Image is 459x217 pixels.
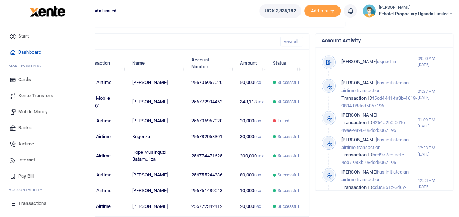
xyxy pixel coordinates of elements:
[29,8,65,14] a: logo-small logo-large logo-large
[254,205,261,209] small: UGX
[18,92,53,99] span: Xente Transfers
[6,44,89,60] a: Dashboard
[259,4,301,18] a: UGX 2,835,182
[341,111,417,134] p: 4254c2b0-0d1e-49ae-9890-08ddd5067196
[363,4,453,18] a: profile-user [PERSON_NAME] Echotel Proprietary Uganda Limited
[341,120,372,125] span: Transaction ID
[6,104,89,120] a: Mobile Money
[341,95,372,101] span: Transaction ID
[418,178,447,190] small: 12:53 PM [DATE]
[277,118,290,124] span: Failed
[304,5,341,17] span: Add money
[6,120,89,136] a: Banks
[257,100,264,104] small: UGX
[6,168,89,184] a: Pay Bill
[6,136,89,152] a: Airtime
[18,33,29,40] span: Start
[187,129,236,145] td: 256782053301
[257,154,264,158] small: UGX
[341,169,376,175] span: [PERSON_NAME]
[6,60,89,72] li: M
[6,184,89,195] li: Ac
[379,11,453,17] span: Echotel Proprietary Uganda Limited
[187,145,236,167] td: 256774471625
[254,119,261,123] small: UGX
[277,133,299,140] span: Successful
[80,129,128,145] td: MTN Airtime
[236,199,268,214] td: 20,000
[277,152,299,159] span: Successful
[254,189,261,193] small: UGX
[80,183,128,199] td: Airtel Airtime
[236,91,268,113] td: 343,118
[80,52,128,75] th: Transaction: activate to sort column ascending
[6,195,89,212] a: Transactions
[128,145,187,167] td: Hope Musinguzi Batamuliza
[304,5,341,17] li: Toup your wallet
[341,112,376,118] span: [PERSON_NAME]
[283,209,291,217] button: Close
[280,37,303,46] a: View all
[341,136,417,167] p: has initiated an airtime transaction bcd977cd-acfc-4eb7-988b-08ddd5067196
[187,75,236,91] td: 256705957020
[236,167,268,183] td: 80,000
[304,8,341,13] a: Add money
[256,4,304,18] li: Wallet ballance
[277,203,299,210] span: Successful
[128,91,187,113] td: [PERSON_NAME]
[6,72,89,88] a: Cards
[80,91,128,113] td: MTN Mobile Money
[6,88,89,104] a: Xente Transfers
[254,173,261,177] small: UGX
[277,79,299,86] span: Successful
[18,200,46,207] span: Transactions
[128,183,187,199] td: [PERSON_NAME]
[6,28,89,44] a: Start
[341,152,372,157] span: Transaction ID
[187,167,236,183] td: 256755244336
[363,4,376,18] img: profile-user
[80,145,128,167] td: MTN Airtime
[341,80,376,85] span: [PERSON_NAME]
[128,75,187,91] td: [PERSON_NAME]
[236,75,268,91] td: 50,000
[187,52,236,75] th: Account Number: activate to sort column ascending
[254,81,261,85] small: UGX
[277,172,299,178] span: Successful
[18,124,32,132] span: Banks
[321,37,447,45] h4: Account Activity
[341,79,417,110] p: has initiated an airtime transaction f5cd4441-fa3b-4619-9894-08ddd5067196
[277,98,299,105] span: Successful
[18,172,34,180] span: Pay Bill
[265,7,296,15] span: UGX 2,835,182
[379,5,453,11] small: [PERSON_NAME]
[18,108,47,115] span: Mobile Money
[236,145,268,167] td: 200,000
[18,140,34,148] span: Airtime
[187,199,236,214] td: 256772342412
[418,56,447,68] small: 09:50 AM [DATE]
[80,75,128,91] td: Airtel Airtime
[14,187,42,193] span: countability
[236,183,268,199] td: 10,000
[80,167,128,183] td: Airtel Airtime
[6,152,89,168] a: Internet
[128,52,187,75] th: Name: activate to sort column ascending
[418,145,447,157] small: 12:53 PM [DATE]
[12,63,41,69] span: ake Payments
[268,52,303,75] th: Status: activate to sort column ascending
[30,6,65,17] img: logo-large
[187,113,236,129] td: 256705957020
[236,113,268,129] td: 20,000
[128,129,187,145] td: Kugonza
[341,59,376,64] span: [PERSON_NAME]
[34,38,275,46] h4: Recent Transactions
[128,113,187,129] td: [PERSON_NAME]
[187,91,236,113] td: 256772994462
[341,168,417,199] p: has initiated an airtime transaction cd3c861c-3d67-4b5b-988a-08ddd5067196
[128,167,187,183] td: [PERSON_NAME]
[18,76,31,83] span: Cards
[128,199,187,214] td: [PERSON_NAME]
[341,184,372,190] span: Transaction ID
[341,58,417,66] p: signed-in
